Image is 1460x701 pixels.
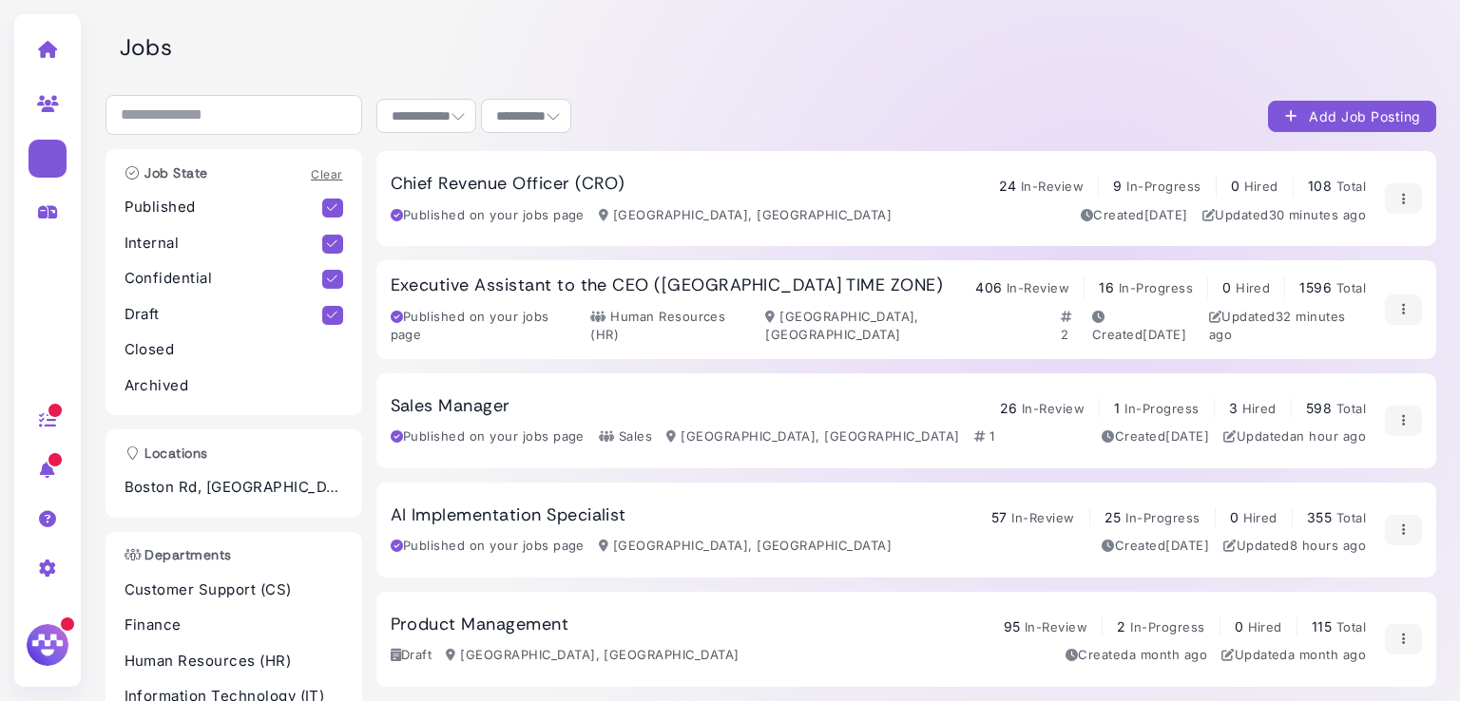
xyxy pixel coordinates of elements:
time: May 19, 2025 [1165,538,1209,553]
span: In-Progress [1130,619,1204,635]
time: Aug 20, 2025 [1269,207,1367,222]
p: Archived [125,375,343,397]
div: Updated [1223,537,1366,556]
div: Sales [599,427,652,446]
div: 2 [1061,308,1083,345]
span: Hired [1248,619,1282,635]
span: 406 [975,279,1002,295]
h3: Chief Revenue Officer (CRO) [391,174,625,195]
div: Published on your jobs page [391,308,577,345]
time: Aug 20, 2025 [1209,309,1346,343]
h3: AI Implementation Specialist [391,505,626,526]
span: In-Review [1007,280,1069,295]
span: 115 [1312,618,1332,635]
div: Created [1081,206,1188,225]
span: 24 [999,178,1017,194]
span: In-Review [1025,619,1087,635]
p: Closed [125,339,343,361]
span: In-Progress [1119,280,1193,295]
div: Created [1092,308,1195,345]
span: 25 [1105,509,1122,525]
span: 1 [1114,400,1120,416]
span: 0 [1222,279,1231,295]
span: 57 [991,509,1008,525]
span: 16 [1099,279,1114,295]
p: Confidential [125,268,323,290]
h3: Job State [115,165,218,181]
time: Aug 20, 2025 [1290,538,1366,553]
p: Human Resources (HR) [125,651,343,673]
span: In-Progress [1124,401,1199,416]
button: Add Job Posting [1268,101,1436,132]
div: Created [1102,537,1209,556]
span: 0 [1231,178,1239,194]
h3: Sales Manager [391,396,510,417]
div: Created [1102,427,1209,446]
div: [GEOGRAPHIC_DATA], [GEOGRAPHIC_DATA] [666,427,959,446]
span: 108 [1308,178,1332,194]
span: Hired [1236,280,1270,295]
span: In-Review [1021,179,1084,194]
span: 95 [1004,618,1021,635]
time: Jun 09, 2025 [1144,207,1188,222]
div: 1 [974,427,994,446]
time: May 02, 2025 [1143,327,1186,342]
div: Published on your jobs page [391,427,585,446]
p: Boston Rd, [GEOGRAPHIC_DATA], [GEOGRAPHIC_DATA] [125,477,343,499]
p: Internal [125,233,323,255]
span: Total [1336,179,1366,194]
span: 0 [1235,618,1243,635]
span: Hired [1243,510,1277,525]
span: Total [1336,619,1366,635]
span: Total [1336,510,1366,525]
h3: Departments [115,547,241,563]
div: [GEOGRAPHIC_DATA], [GEOGRAPHIC_DATA] [599,537,892,556]
a: Clear [311,167,342,181]
div: Human Resources (HR) [590,308,751,345]
span: 9 [1113,178,1122,194]
div: [GEOGRAPHIC_DATA], [GEOGRAPHIC_DATA] [599,206,892,225]
span: In-Review [1011,510,1074,525]
div: Published on your jobs page [391,537,585,556]
h3: Product Management [391,615,569,635]
span: 355 [1307,509,1332,525]
span: In-Review [1022,401,1085,416]
img: Megan [24,621,71,669]
div: Add Job Posting [1283,106,1421,126]
span: 598 [1306,400,1332,416]
div: Updated [1202,206,1367,225]
div: [GEOGRAPHIC_DATA], [GEOGRAPHIC_DATA] [446,646,739,665]
h3: Executive Assistant to the CEO ([GEOGRAPHIC_DATA] TIME ZONE) [391,275,944,296]
h3: Locations [115,445,218,462]
div: Updated [1209,308,1366,345]
div: Draft [391,646,432,665]
div: [GEOGRAPHIC_DATA], [GEOGRAPHIC_DATA] [765,308,1046,345]
span: In-Progress [1126,179,1201,194]
p: Draft [125,304,323,326]
span: Total [1336,401,1366,416]
span: Total [1336,280,1366,295]
span: 2 [1117,618,1125,635]
div: Updated [1223,427,1366,446]
h2: Jobs [120,34,1436,62]
time: Aug 20, 2025 [1290,428,1366,444]
div: Published on your jobs page [391,206,585,225]
span: In-Progress [1125,510,1200,525]
p: Customer Support (CS) [125,579,343,601]
p: Finance [125,615,343,636]
span: 26 [1000,400,1018,416]
p: Published [125,197,323,218]
time: Apr 25, 2025 [1165,428,1209,444]
span: Hired [1242,401,1277,416]
span: 3 [1229,400,1238,416]
time: Jul 17, 2025 [1288,647,1366,662]
span: 0 [1230,509,1239,525]
div: Updated [1221,646,1366,665]
span: Hired [1244,179,1278,194]
time: Jul 17, 2025 [1129,647,1207,662]
div: Created [1066,646,1207,665]
span: 1596 [1299,279,1332,295]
